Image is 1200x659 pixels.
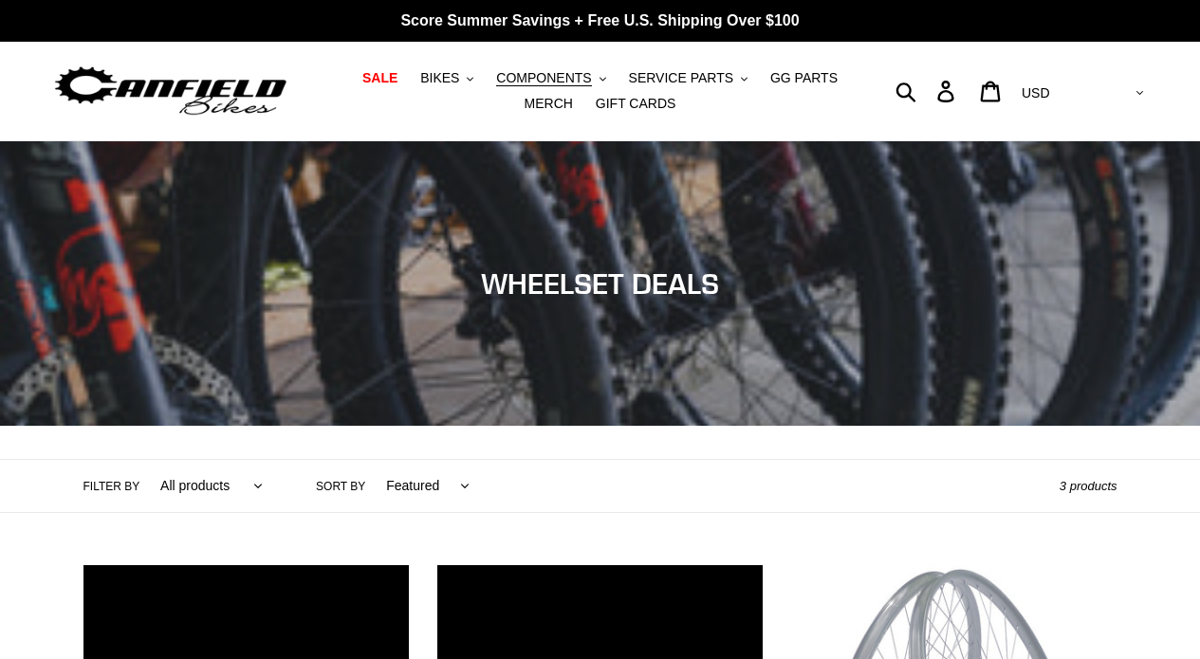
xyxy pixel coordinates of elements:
span: GG PARTS [770,70,838,86]
span: SERVICE PARTS [629,70,733,86]
span: WHEELSET DEALS [481,266,719,301]
span: SALE [362,70,397,86]
img: Canfield Bikes [52,62,289,121]
label: Filter by [83,478,140,495]
a: SALE [353,65,407,91]
span: GIFT CARDS [596,96,676,112]
button: COMPONENTS [487,65,615,91]
span: BIKES [420,70,459,86]
span: COMPONENTS [496,70,591,86]
a: GG PARTS [761,65,847,91]
a: GIFT CARDS [586,91,686,117]
button: BIKES [411,65,483,91]
span: 3 products [1060,479,1117,493]
label: Sort by [316,478,365,495]
span: MERCH [525,96,573,112]
button: SERVICE PARTS [619,65,757,91]
a: MERCH [515,91,582,117]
